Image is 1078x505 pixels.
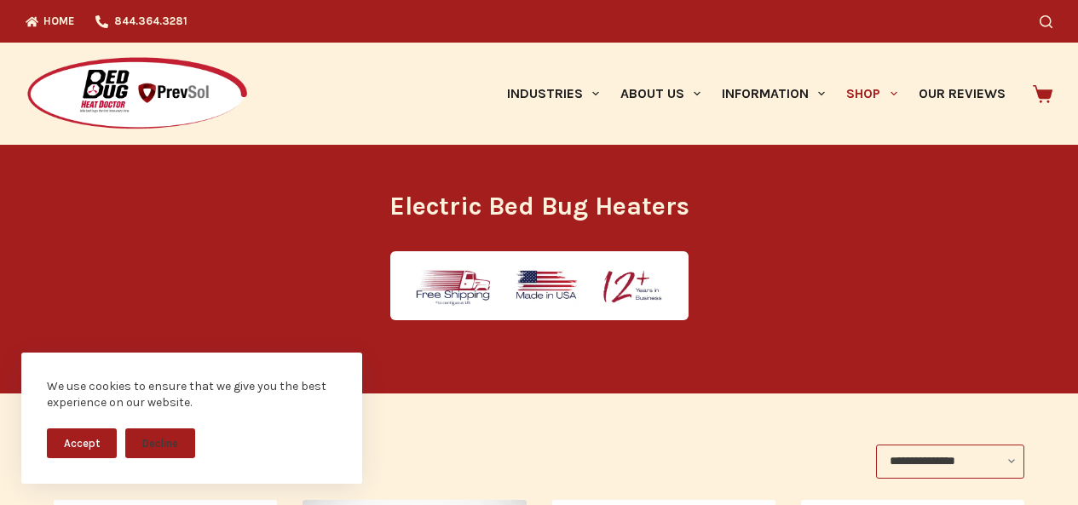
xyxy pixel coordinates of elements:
[26,56,249,132] img: Prevsol/Bed Bug Heat Doctor
[47,428,117,458] button: Accept
[1040,15,1052,28] button: Search
[712,43,836,145] a: Information
[609,43,711,145] a: About Us
[876,445,1024,479] select: Shop order
[220,187,859,226] h1: Electric Bed Bug Heaters
[908,43,1016,145] a: Our Reviews
[496,43,609,145] a: Industries
[125,428,195,458] button: Decline
[836,43,908,145] a: Shop
[47,378,337,411] div: We use cookies to ensure that we give you the best experience on our website.
[496,43,1016,145] nav: Primary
